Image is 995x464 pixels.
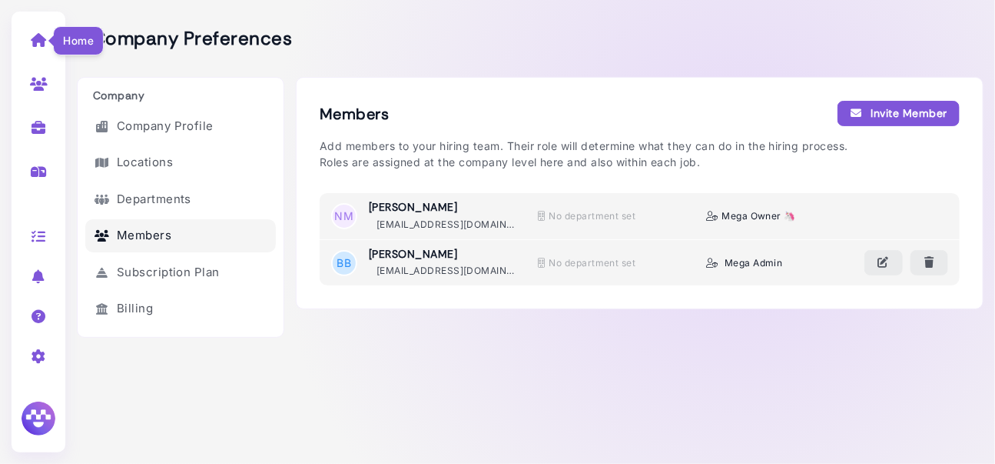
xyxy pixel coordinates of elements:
[333,205,356,228] span: NM
[85,89,276,102] h3: Company
[320,138,960,170] p: Add members to your hiring team. Their role will determine what they can do in the hiring process...
[369,264,522,278] p: [EMAIL_ADDRESS][DOMAIN_NAME]
[850,105,947,122] div: Invite Member
[320,101,960,126] h2: Members
[85,219,276,252] a: Members
[85,256,276,289] a: Subscription Plan
[333,252,356,275] span: BB
[369,248,522,261] h3: [PERSON_NAME]
[77,28,292,50] h2: Company Preferences
[538,209,685,223] div: No department set
[369,201,522,214] h3: [PERSON_NAME]
[85,146,276,179] a: Locations
[369,218,522,232] p: [EMAIL_ADDRESS][DOMAIN_NAME]
[538,256,685,270] div: No department set
[19,399,58,438] img: Megan
[837,101,960,126] button: Invite Member
[15,19,63,59] a: Home
[701,255,864,272] div: Mega Admin
[85,292,276,325] a: Billing
[85,110,276,143] a: Company Profile
[701,208,864,225] div: Mega Owner 🦄
[85,183,276,216] a: Departments
[53,26,104,55] div: Home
